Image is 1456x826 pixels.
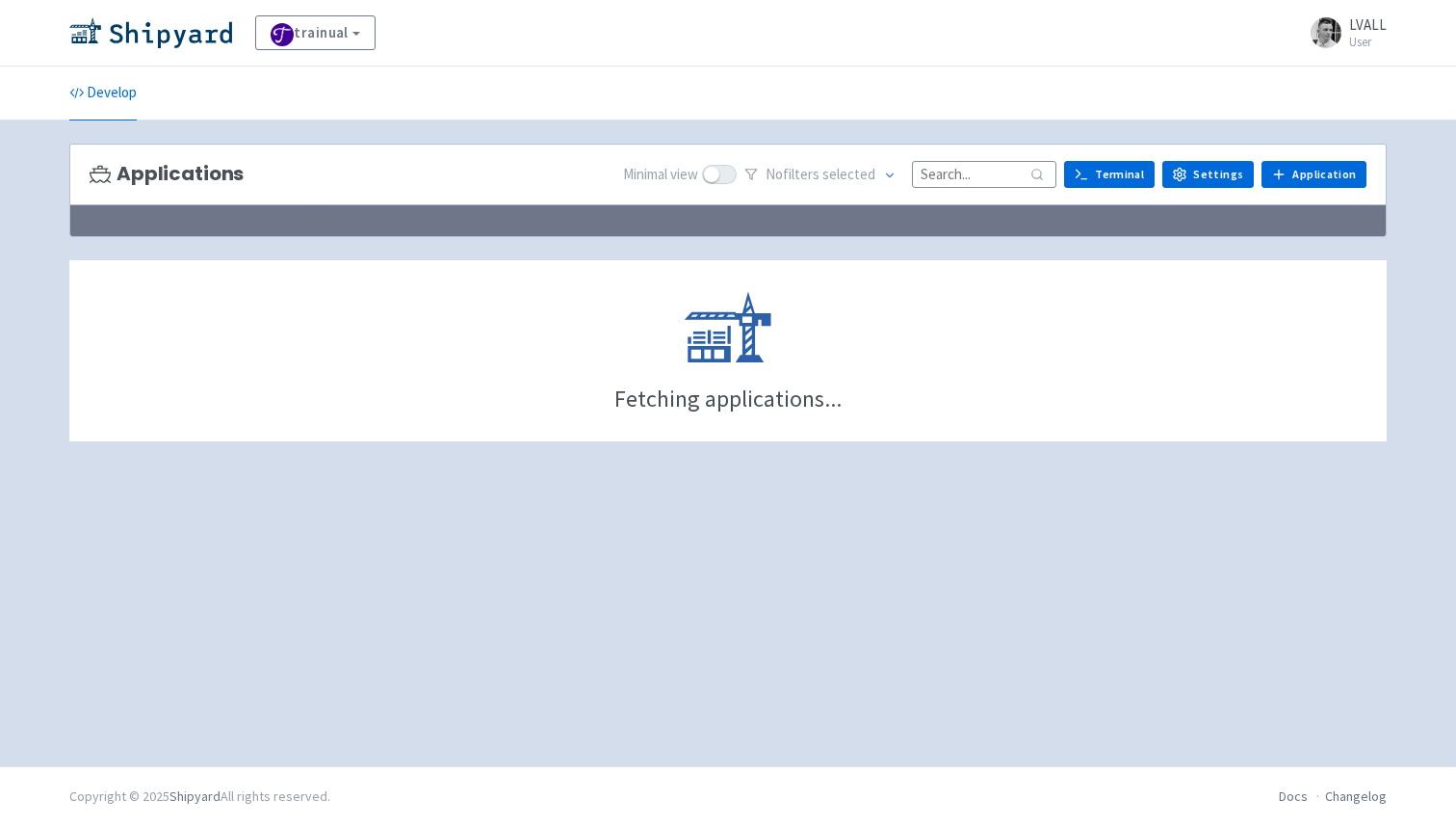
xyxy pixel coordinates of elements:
[1064,161,1155,188] a: Terminal
[1261,161,1366,188] a: Application
[255,15,376,50] a: trainual
[69,786,330,807] div: Copyright © 2025 All rights reserved.
[69,67,137,120] a: Develop
[1299,17,1387,48] a: LVALL User
[1162,161,1254,188] a: Settings
[912,161,1056,187] input: Search...
[766,164,875,186] span: No filter s
[1349,15,1387,34] span: LVALL
[1325,787,1387,805] a: Changelog
[614,387,842,411] div: Fetching applications...
[623,164,698,186] span: Minimal view
[1279,787,1308,805] a: Docs
[169,787,221,805] a: Shipyard
[1349,36,1387,48] small: User
[822,165,875,183] span: selected
[69,17,232,48] img: Shipyard logo
[90,163,244,185] h3: Applications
